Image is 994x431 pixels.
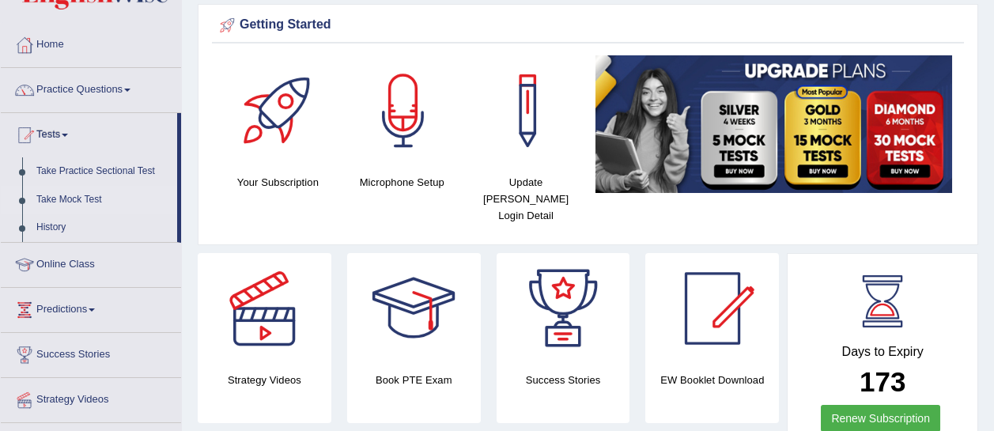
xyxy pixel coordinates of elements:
a: Practice Questions [1,68,181,108]
div: Getting Started [216,13,960,37]
h4: Your Subscription [224,174,332,191]
img: small5.jpg [595,55,952,193]
a: Predictions [1,288,181,327]
h4: Update [PERSON_NAME] Login Detail [472,174,580,224]
a: History [29,214,177,242]
h4: Strategy Videos [198,372,331,388]
a: Strategy Videos [1,378,181,418]
a: Success Stories [1,333,181,372]
h4: Microphone Setup [348,174,456,191]
h4: Book PTE Exam [347,372,481,388]
b: 173 [860,366,905,397]
h4: EW Booklet Download [645,372,779,388]
h4: Days to Expiry [805,345,960,359]
a: Take Mock Test [29,186,177,214]
a: Home [1,23,181,62]
a: Take Practice Sectional Test [29,157,177,186]
a: Tests [1,113,177,153]
h4: Success Stories [497,372,630,388]
a: Online Class [1,243,181,282]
